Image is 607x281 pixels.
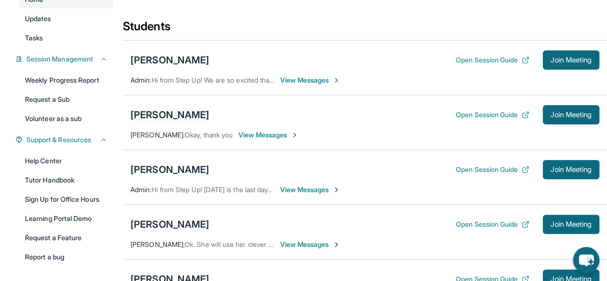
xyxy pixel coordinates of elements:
a: Report a bug [19,248,113,266]
button: Join Meeting [543,215,599,234]
button: Join Meeting [543,160,599,179]
div: [PERSON_NAME] [131,108,209,122]
span: Admin : [131,76,151,84]
img: Chevron-Right [333,76,340,84]
div: [PERSON_NAME] [131,53,209,67]
button: chat-button [573,247,599,273]
a: Request a Feature [19,229,113,246]
span: View Messages [238,130,298,140]
a: Learning Portal Demo [19,210,113,227]
span: Join Meeting [550,221,592,227]
a: Tutor Handbook [19,171,113,189]
button: Join Meeting [543,50,599,70]
a: Request a Sub [19,91,113,108]
span: Tasks [25,33,43,43]
span: [PERSON_NAME] : [131,131,185,139]
button: Open Session Guide [456,110,529,120]
button: Open Session Guide [456,165,529,174]
div: [PERSON_NAME] [131,163,209,176]
img: Chevron-Right [333,241,340,248]
button: Session Management [23,54,107,64]
a: Sign Up for Office Hours [19,191,113,208]
img: Chevron-Right [333,186,340,194]
span: Ok. She will use her clever portal to login. Thanks [185,240,335,248]
div: Students [123,19,607,40]
img: Chevron-Right [291,131,298,139]
button: Open Session Guide [456,220,529,229]
div: [PERSON_NAME] [131,218,209,231]
span: Okay, thank you [185,131,233,139]
span: Updates [25,14,51,24]
span: Join Meeting [550,112,592,118]
span: Hi from Step Up! We are so excited that you are matched with one another. We hope that you have a... [151,76,560,84]
a: Weekly Progress Report [19,72,113,89]
a: Updates [19,10,113,27]
a: Volunteer as a sub [19,110,113,127]
span: Support & Resources [26,135,91,145]
span: Join Meeting [550,167,592,172]
span: Admin : [131,185,151,194]
span: View Messages [280,75,340,85]
span: [PERSON_NAME] : [131,240,185,248]
span: Join Meeting [550,57,592,63]
a: Tasks [19,29,113,47]
a: Help Center [19,152,113,170]
span: View Messages [280,240,340,249]
button: Join Meeting [543,105,599,124]
span: View Messages [280,185,340,195]
button: Support & Resources [23,135,107,145]
span: Session Management [26,54,93,64]
button: Open Session Guide [456,55,529,65]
